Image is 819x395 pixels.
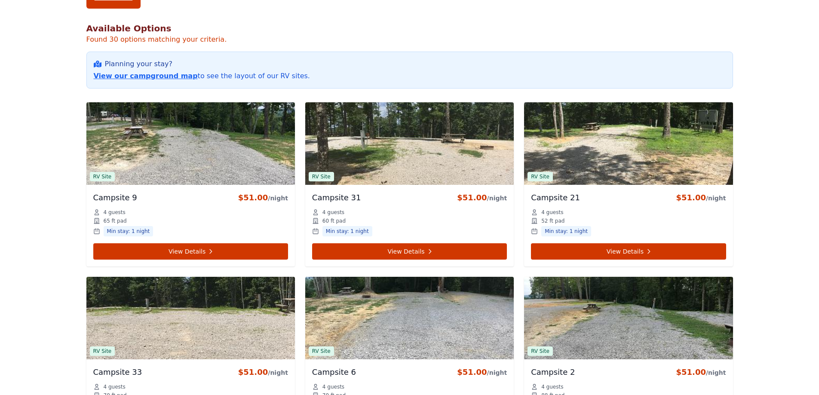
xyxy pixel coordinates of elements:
div: $51.00 [676,366,726,378]
p: to see the layout of our RV sites. [94,71,726,81]
span: /night [487,195,507,202]
img: Campsite 2 [524,277,733,359]
h3: Campsite 9 [93,192,137,204]
img: Campsite 21 [524,102,733,185]
div: $51.00 [238,192,288,204]
span: 4 guests [104,209,126,216]
img: Campsite 9 [86,102,295,185]
span: RV Site [90,346,115,356]
span: 4 guests [322,383,344,390]
a: View Details [312,243,507,260]
div: $51.00 [457,366,507,378]
img: Campsite 6 [305,277,514,359]
span: Planning your stay? [105,59,172,69]
h3: Campsite 31 [312,192,361,204]
span: RV Site [309,172,334,181]
span: 4 guests [541,383,563,390]
h3: Campsite 6 [312,366,356,378]
h3: Campsite 2 [531,366,575,378]
span: 4 guests [104,383,126,390]
span: 4 guests [541,209,563,216]
span: RV Site [528,172,553,181]
span: RV Site [528,346,553,356]
div: $51.00 [457,192,507,204]
span: /night [268,195,288,202]
span: RV Site [309,346,334,356]
a: View Details [93,243,288,260]
a: View Details [531,243,726,260]
span: /night [268,369,288,376]
p: Found 30 options matching your criteria. [86,34,733,45]
span: 52 ft pad [541,217,564,224]
span: 65 ft pad [104,217,127,224]
span: 4 guests [322,209,344,216]
span: Min stay: 1 night [104,226,153,236]
span: Min stay: 1 night [541,226,591,236]
div: $51.00 [238,366,288,378]
a: View our campground map [94,72,198,80]
div: $51.00 [676,192,726,204]
span: /night [487,369,507,376]
span: 60 ft pad [322,217,346,224]
span: RV Site [90,172,115,181]
img: Campsite 31 [305,102,514,185]
img: Campsite 33 [86,277,295,359]
h2: Available Options [86,22,733,34]
span: /night [706,369,726,376]
h3: Campsite 21 [531,192,580,204]
h3: Campsite 33 [93,366,142,378]
span: /night [706,195,726,202]
span: Min stay: 1 night [322,226,372,236]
